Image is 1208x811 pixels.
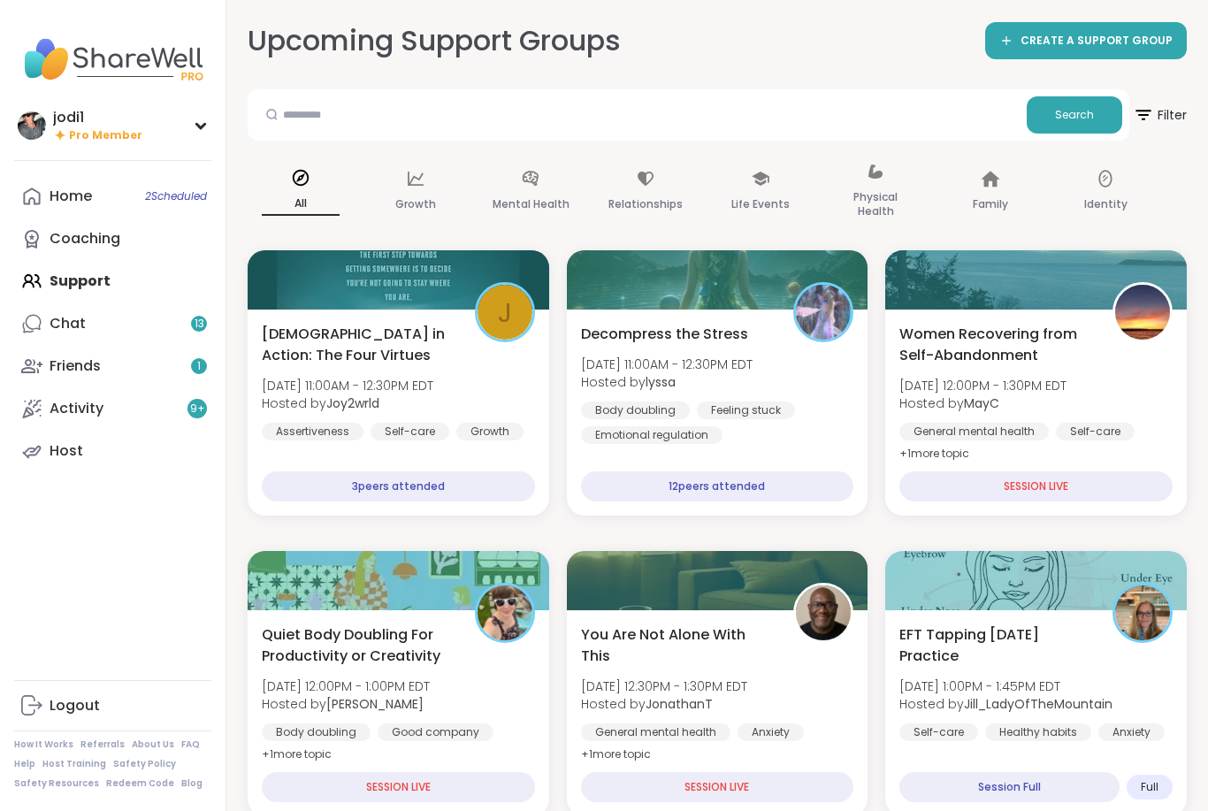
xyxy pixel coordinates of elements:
a: Friends1 [14,345,211,387]
div: Good company [378,723,493,741]
a: Help [14,758,35,770]
div: Self-care [1056,423,1135,440]
p: Physical Health [837,187,914,222]
a: CREATE A SUPPORT GROUP [985,22,1187,59]
div: Growth [456,423,524,440]
span: Hosted by [581,373,753,391]
span: [DATE] 12:30PM - 1:30PM EDT [581,677,747,695]
b: JonathanT [646,695,713,713]
img: MayC [1115,285,1170,340]
a: How It Works [14,738,73,751]
img: jodi1 [18,111,46,140]
img: Jill_LadyOfTheMountain [1115,585,1170,640]
b: MayC [964,394,999,412]
span: [DATE] 12:00PM - 1:00PM EDT [262,677,430,695]
span: Women Recovering from Self-Abandonment [899,324,1093,366]
p: Life Events [731,194,790,215]
div: SESSION LIVE [262,772,535,802]
span: Search [1055,107,1094,123]
a: Redeem Code [106,777,174,790]
div: Logout [50,696,100,715]
button: Search [1027,96,1122,134]
span: [DATE] 11:00AM - 12:30PM EDT [262,377,433,394]
span: Hosted by [899,394,1067,412]
a: Safety Policy [113,758,176,770]
span: 13 [195,317,204,332]
span: 9 + [190,402,205,417]
div: 3 peers attended [262,471,535,501]
img: JonathanT [796,585,851,640]
div: Feeling stuck [697,402,795,419]
div: SESSION LIVE [899,471,1173,501]
div: Chat [50,314,86,333]
span: [DATE] 11:00AM - 12:30PM EDT [581,356,753,373]
span: 2 Scheduled [145,189,207,203]
div: General mental health [899,423,1049,440]
p: Relationships [608,194,683,215]
a: Chat13 [14,302,211,345]
div: Anxiety [738,723,804,741]
div: Session Full [899,772,1120,802]
h2: Upcoming Support Groups [248,21,621,61]
div: Healthy habits [985,723,1091,741]
a: FAQ [181,738,200,751]
span: Full [1141,780,1158,794]
img: ShareWell Nav Logo [14,28,211,90]
div: SESSION LIVE [581,772,854,802]
b: lyssa [646,373,676,391]
b: Jill_LadyOfTheMountain [964,695,1112,713]
div: Coaching [50,229,120,249]
p: Identity [1084,194,1128,215]
div: Body doubling [581,402,690,419]
span: Decompress the Stress [581,324,748,345]
b: [PERSON_NAME] [326,695,424,713]
span: Hosted by [581,695,747,713]
div: Anxiety [1098,723,1165,741]
a: Logout [14,685,211,727]
span: [DATE] 12:00PM - 1:30PM EDT [899,377,1067,394]
div: Host [50,441,83,461]
a: Host [14,430,211,472]
a: Host Training [42,758,106,770]
div: Body doubling [262,723,371,741]
span: EFT Tapping [DATE] Practice [899,624,1093,667]
div: General mental health [581,723,730,741]
span: J [498,292,512,333]
p: Family [973,194,1008,215]
button: Filter [1133,89,1187,141]
div: Self-care [371,423,449,440]
span: Pro Member [69,128,142,143]
p: Mental Health [493,194,570,215]
span: CREATE A SUPPORT GROUP [1021,34,1173,49]
a: Safety Resources [14,777,99,790]
span: Filter [1133,94,1187,136]
span: [DATE] 1:00PM - 1:45PM EDT [899,677,1112,695]
div: Self-care [899,723,978,741]
div: jodi1 [53,108,142,127]
div: 12 peers attended [581,471,854,501]
span: Hosted by [262,695,430,713]
span: [DEMOGRAPHIC_DATA] in Action: The Four Virtues [262,324,455,366]
a: Referrals [80,738,125,751]
a: Coaching [14,218,211,260]
span: Quiet Body Doubling For Productivity or Creativity [262,624,455,667]
a: Activity9+ [14,387,211,430]
div: Assertiveness [262,423,363,440]
a: Blog [181,777,203,790]
div: Emotional regulation [581,426,723,444]
img: lyssa [796,285,851,340]
p: All [262,193,340,216]
div: Home [50,187,92,206]
span: Hosted by [262,394,433,412]
a: Home2Scheduled [14,175,211,218]
span: 1 [197,359,201,374]
div: Friends [50,356,101,376]
b: Joy2wrld [326,394,379,412]
div: Activity [50,399,103,418]
span: You Are Not Alone With This [581,624,775,667]
img: Adrienne_QueenOfTheDawn [478,585,532,640]
a: About Us [132,738,174,751]
p: Growth [395,194,436,215]
span: Hosted by [899,695,1112,713]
